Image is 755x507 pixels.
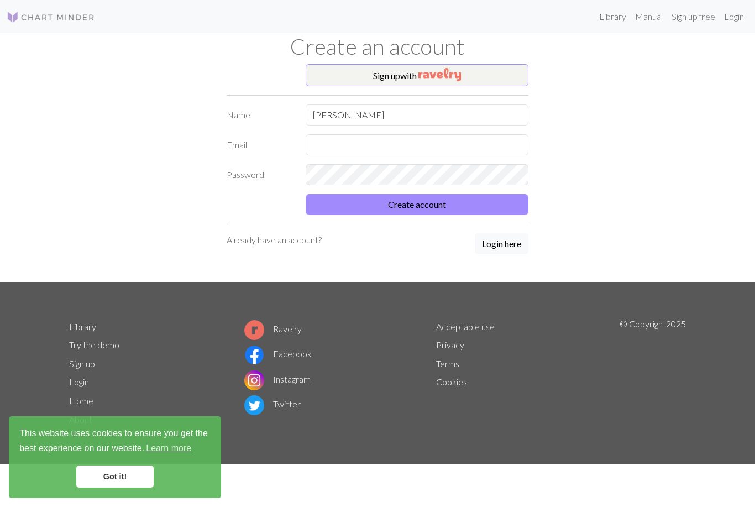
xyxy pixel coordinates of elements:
[9,416,221,498] div: cookieconsent
[418,68,461,81] img: Ravelry
[436,339,464,350] a: Privacy
[595,6,631,28] a: Library
[667,6,720,28] a: Sign up free
[244,399,301,409] a: Twitter
[62,33,693,60] h1: Create an account
[69,321,96,332] a: Library
[220,104,299,126] label: Name
[220,164,299,185] label: Password
[631,6,667,28] a: Manual
[244,345,264,365] img: Facebook logo
[69,339,119,350] a: Try the demo
[7,11,95,24] img: Logo
[244,370,264,390] img: Instagram logo
[436,358,459,369] a: Terms
[244,323,302,334] a: Ravelry
[436,321,495,332] a: Acceptable use
[244,320,264,340] img: Ravelry logo
[69,377,89,387] a: Login
[227,233,322,247] p: Already have an account?
[69,414,92,425] a: About
[244,348,312,359] a: Facebook
[620,317,686,429] p: © Copyright 2025
[244,374,311,384] a: Instagram
[720,6,748,28] a: Login
[475,233,528,254] button: Login here
[69,395,93,406] a: Home
[306,194,529,215] button: Create account
[475,233,528,255] a: Login here
[144,440,193,457] a: learn more about cookies
[244,395,264,415] img: Twitter logo
[436,377,467,387] a: Cookies
[76,466,154,488] a: dismiss cookie message
[19,427,211,457] span: This website uses cookies to ensure you get the best experience on our website.
[69,358,95,369] a: Sign up
[220,134,299,155] label: Email
[306,64,529,86] button: Sign upwith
